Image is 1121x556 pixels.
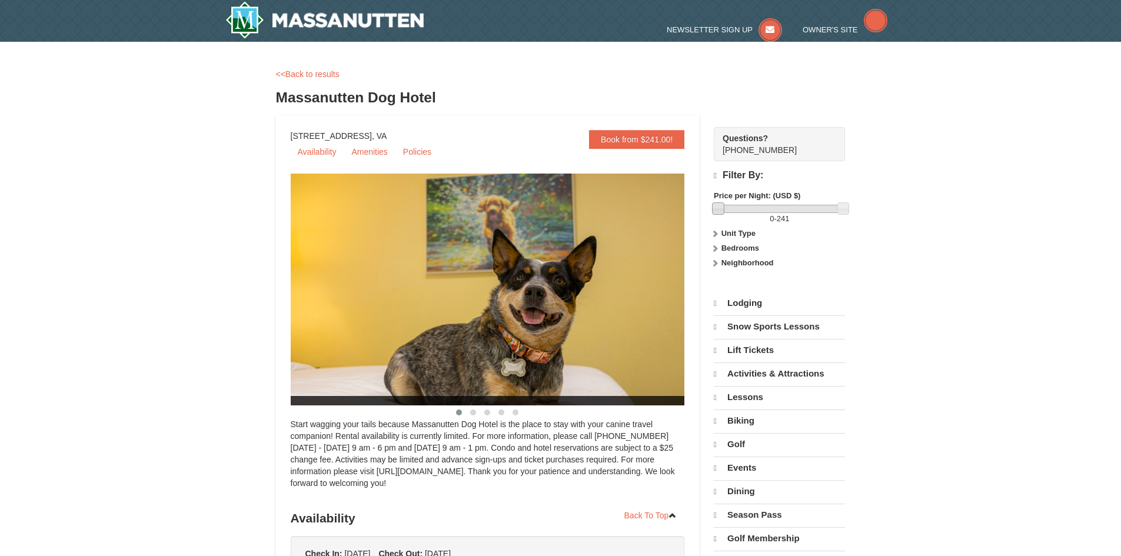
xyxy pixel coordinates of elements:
[714,527,845,550] a: Golf Membership
[714,339,845,361] a: Lift Tickets
[721,258,774,267] strong: Neighborhood
[667,25,782,34] a: Newsletter Sign Up
[714,170,845,181] h4: Filter By:
[714,504,845,526] a: Season Pass
[714,386,845,408] a: Lessons
[617,507,685,524] a: Back To Top
[777,214,790,223] span: 241
[714,315,845,338] a: Snow Sports Lessons
[396,143,438,161] a: Policies
[667,25,753,34] span: Newsletter Sign Up
[714,362,845,385] a: Activities & Attractions
[714,213,845,225] label: -
[723,132,824,155] span: [PHONE_NUMBER]
[276,86,846,109] h3: Massanutten Dog Hotel
[714,292,845,314] a: Lodging
[589,130,684,149] a: Book from $241.00!
[714,409,845,432] a: Biking
[714,480,845,502] a: Dining
[803,25,887,34] a: Owner's Site
[291,507,685,530] h3: Availability
[291,418,685,501] div: Start wagging your tails because Massanutten Dog Hotel is the place to stay with your canine trav...
[714,191,800,200] strong: Price per Night: (USD $)
[291,174,714,405] img: 27428181-5-81c892a3.jpg
[723,134,768,143] strong: Questions?
[225,1,424,39] a: Massanutten Resort
[803,25,858,34] span: Owner's Site
[225,1,424,39] img: Massanutten Resort Logo
[276,69,340,79] a: <<Back to results
[721,229,756,238] strong: Unit Type
[291,143,344,161] a: Availability
[714,433,845,455] a: Golf
[770,214,774,223] span: 0
[714,457,845,479] a: Events
[721,244,759,252] strong: Bedrooms
[344,143,394,161] a: Amenities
